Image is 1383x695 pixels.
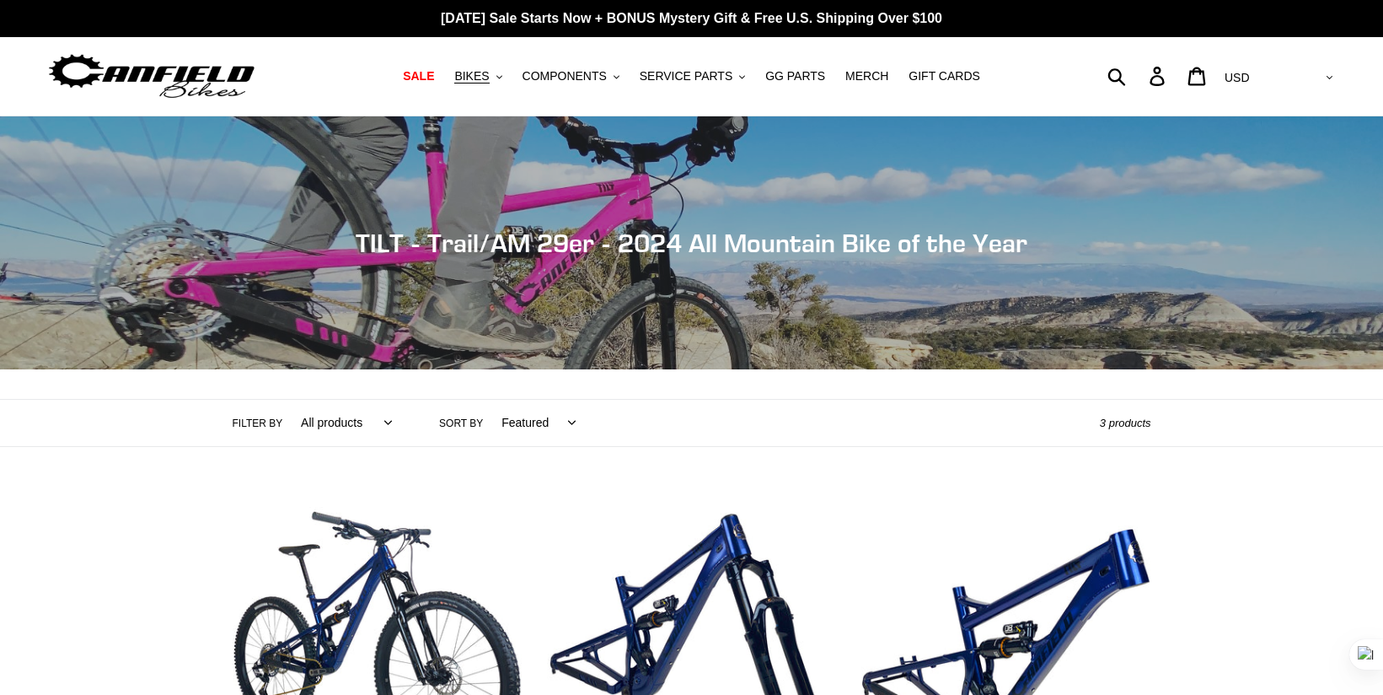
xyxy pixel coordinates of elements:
a: GG PARTS [757,65,834,88]
span: 3 products [1100,417,1151,429]
label: Filter by [233,416,283,431]
a: SALE [394,65,442,88]
a: MERCH [837,65,897,88]
span: TILT - Trail/AM 29er - 2024 All Mountain Bike of the Year [356,228,1027,258]
span: COMPONENTS [523,69,607,84]
label: Sort by [439,416,483,431]
button: COMPONENTS [514,65,628,88]
button: SERVICE PARTS [631,65,753,88]
span: SERVICE PARTS [640,69,732,84]
span: BIKES [454,69,489,84]
a: GIFT CARDS [900,65,989,88]
button: BIKES [446,65,510,88]
input: Search [1117,57,1160,94]
span: GIFT CARDS [909,69,980,84]
span: MERCH [845,69,888,84]
span: SALE [403,69,434,84]
img: Canfield Bikes [46,50,257,103]
span: GG PARTS [765,69,825,84]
